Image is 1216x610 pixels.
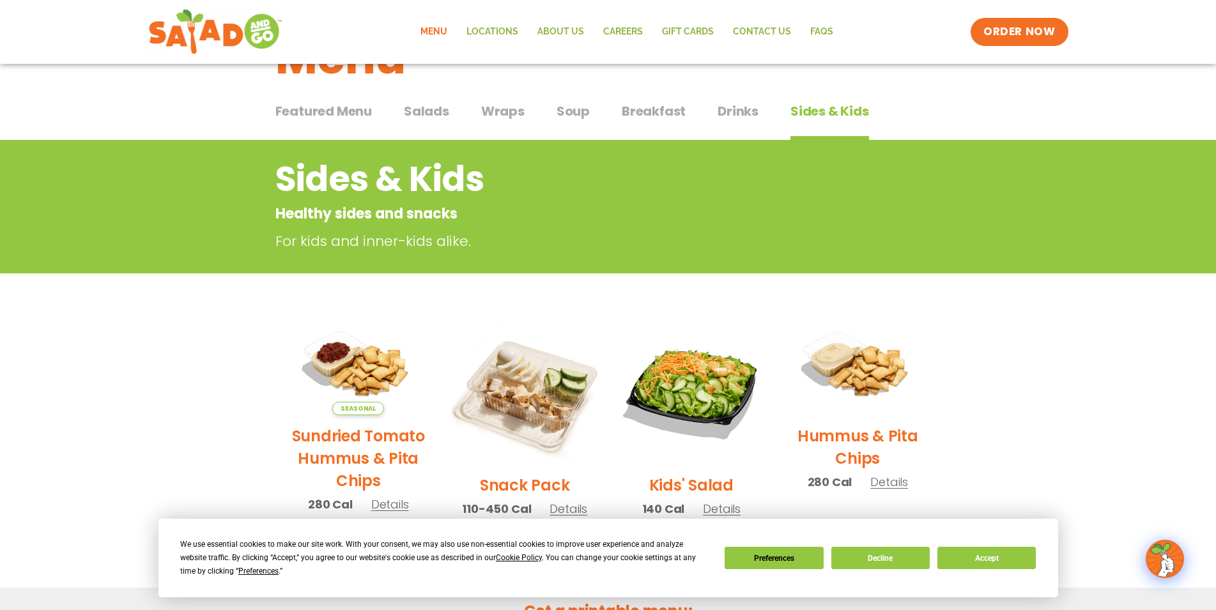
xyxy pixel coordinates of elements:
[275,203,838,224] p: Healthy sides and snacks
[723,17,801,47] a: Contact Us
[808,473,852,491] span: 280 Cal
[481,102,525,121] span: Wraps
[703,501,741,517] span: Details
[937,547,1036,569] button: Accept
[148,6,283,57] img: new-SAG-logo-768×292
[371,496,409,512] span: Details
[411,17,843,47] nav: Menu
[594,17,652,47] a: Careers
[784,425,932,469] h2: Hummus & Pita Chips
[618,317,766,464] img: Product photo for Kids’ Salad
[180,538,709,578] div: We use essential cookies to make our site work. With your consent, we may also use non-essential ...
[971,18,1068,46] a: ORDER NOW
[622,102,686,121] span: Breakfast
[275,97,941,141] div: Tabbed content
[496,553,542,562] span: Cookie Policy
[275,231,844,252] p: For kids and inner-kids alike.
[238,567,279,576] span: Preferences
[725,547,823,569] button: Preferences
[790,102,869,121] span: Sides & Kids
[649,474,734,496] h2: Kids' Salad
[550,501,587,517] span: Details
[642,500,685,517] span: 140 Cal
[308,496,353,513] span: 280 Cal
[870,474,908,490] span: Details
[275,153,838,205] h2: Sides & Kids
[1147,541,1183,577] img: wpChatIcon
[332,402,384,415] span: Seasonal
[275,102,372,121] span: Featured Menu
[285,425,433,492] h2: Sundried Tomato Hummus & Pita Chips
[480,474,570,496] h2: Snack Pack
[784,317,932,415] img: Product photo for Hummus & Pita Chips
[411,17,457,47] a: Menu
[831,547,930,569] button: Decline
[451,317,599,464] img: Product photo for Snack Pack
[457,17,528,47] a: Locations
[718,102,758,121] span: Drinks
[158,519,1058,597] div: Cookie Consent Prompt
[983,24,1055,40] span: ORDER NOW
[801,17,843,47] a: FAQs
[652,17,723,47] a: GIFT CARDS
[462,500,531,517] span: 110-450 Cal
[285,317,433,415] img: Product photo for Sundried Tomato Hummus & Pita Chips
[404,102,449,121] span: Salads
[557,102,590,121] span: Soup
[528,17,594,47] a: About Us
